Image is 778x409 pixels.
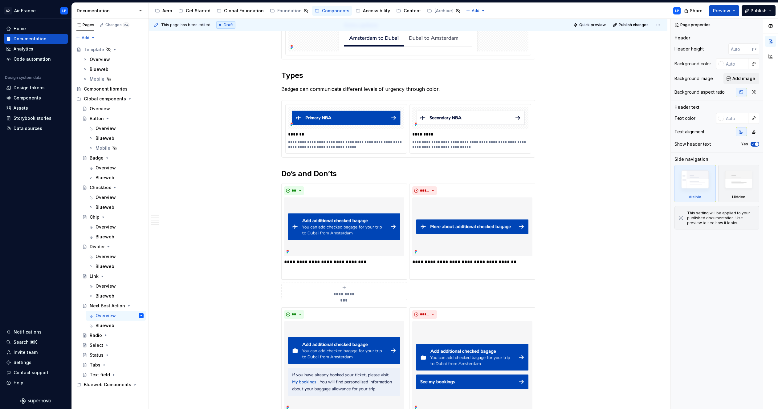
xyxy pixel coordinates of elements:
p: px [752,47,757,51]
a: Link [80,271,146,281]
button: Preview [709,5,739,16]
a: Badge [80,153,146,163]
div: Overview [96,283,116,289]
div: Mobile [96,145,110,151]
button: Add image [723,73,759,84]
a: Accessibility [353,6,393,16]
div: Documentation [14,36,47,42]
div: Blueweb [96,234,114,240]
div: Pages [76,22,94,27]
button: Add [74,34,97,42]
p: Badges can communicate different levels of urgency through color. [281,85,535,93]
span: 24 [123,22,129,27]
button: Publish [742,5,776,16]
a: Divider [80,242,146,252]
a: [Archive] [425,6,463,16]
a: Blueweb [80,64,146,74]
div: Changes [105,22,129,27]
a: Overview [80,104,146,114]
div: Overview [90,106,110,112]
a: OverviewLP [86,311,146,321]
a: Get Started [176,6,213,16]
span: This page has been edited. [161,22,211,27]
a: Overview [86,163,146,173]
div: Badge [90,155,104,161]
span: Publish changes [619,22,649,27]
span: Draft [224,22,233,27]
label: Yes [741,142,748,147]
a: Content [394,6,423,16]
div: Overview [96,313,116,319]
a: Blueweb [86,133,146,143]
a: Chip [80,212,146,222]
div: Blueweb [96,135,114,141]
a: Settings [4,358,68,367]
img: 76647c6f-3965-4edc-8790-0f1606b53306.png [284,197,404,256]
a: Blueweb [86,232,146,242]
div: Radio [90,332,102,338]
div: Components [322,8,349,14]
a: Mobile [80,74,146,84]
div: Components [14,95,41,101]
a: Invite team [4,347,68,357]
div: Checkbox [90,184,111,191]
div: Template [84,47,104,53]
div: This setting will be applied to your published documentation. Use preview to see how it looks. [687,211,755,225]
div: Show header text [674,141,711,147]
a: Blueweb [86,261,146,271]
input: Auto [728,43,752,55]
a: Mobile [86,143,146,153]
div: Blueweb [96,263,114,269]
div: Global Foundation [224,8,264,14]
div: Chip [90,214,100,220]
span: Preview [713,8,730,14]
a: Blueweb [86,173,146,183]
div: Background color [674,61,711,67]
a: Overview [86,192,146,202]
a: Component libraries [74,84,146,94]
div: Header [674,35,690,41]
div: Data sources [14,125,42,132]
svg: Supernova Logo [20,398,51,404]
div: Page tree [153,5,463,17]
button: Notifications [4,327,68,337]
div: Get Started [186,8,210,14]
a: Checkbox [80,183,146,192]
a: Data sources [4,124,68,133]
div: Search ⌘K [14,339,37,345]
span: Add image [732,75,755,82]
button: Help [4,378,68,388]
div: Overview [96,165,116,171]
button: Share [681,5,707,16]
a: Code automation [4,54,68,64]
div: Visible [689,195,701,200]
a: Next Best Action [80,301,146,311]
img: ea12c567-2c8f-43fe-a908-0632316c5445.png [412,197,532,256]
button: Contact support [4,368,68,378]
div: LP [62,8,66,13]
div: AD [4,7,12,14]
div: Link [90,273,99,279]
div: Blueweb Components [74,380,146,390]
div: Global components [74,94,146,104]
div: Air France [14,8,36,14]
div: Blueweb [96,204,114,210]
a: Foundation [267,6,311,16]
div: Code automation [14,56,51,62]
div: Design tokens [14,85,45,91]
div: Overview [96,253,116,260]
div: Mobile [90,76,104,82]
a: Design tokens [4,83,68,93]
div: Overview [96,224,116,230]
h2: Do’s and Don’ts [281,169,535,179]
div: Header height [674,46,704,52]
a: Overview [86,222,146,232]
div: Foundation [277,8,302,14]
div: Side navigation [674,156,708,162]
div: Global components [84,96,126,102]
a: Blueweb [86,321,146,330]
div: Text color [674,115,695,121]
div: Select [90,342,103,348]
div: Blueweb [96,293,114,299]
